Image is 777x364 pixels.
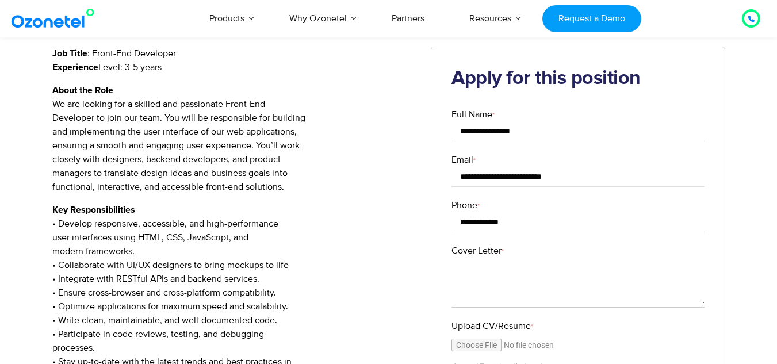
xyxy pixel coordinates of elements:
strong: About the Role [52,86,113,95]
strong: Job Title [52,49,87,58]
label: Phone [451,198,705,212]
label: Full Name [451,108,705,121]
p: We are looking for a skilled and passionate Front-End Developer to join our team. You will be res... [52,83,414,194]
h2: Apply for this position [451,67,705,90]
label: Email [451,153,705,167]
strong: Experience [52,63,98,72]
label: Upload CV/Resume [451,319,705,333]
a: Request a Demo [542,5,641,32]
strong: Key Responsibilities [52,205,135,214]
p: : Front-End Developer Level: 3-5 years [52,47,414,74]
label: Cover Letter [451,244,705,258]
